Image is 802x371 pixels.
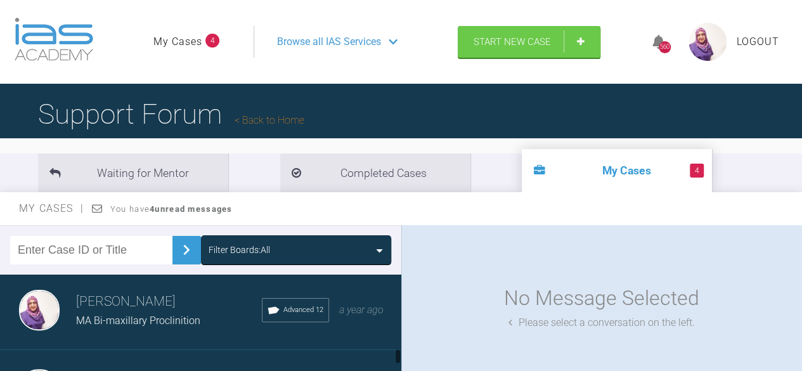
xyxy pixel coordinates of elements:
[283,304,323,316] span: Advanced 12
[737,34,779,50] a: Logout
[659,41,671,53] div: 560
[38,153,228,192] li: Waiting for Mentor
[690,164,704,178] span: 4
[110,204,233,214] span: You have
[19,202,84,214] span: My Cases
[176,240,197,260] img: chevronRight.28bd32b0.svg
[10,236,172,264] input: Enter Case ID or Title
[153,34,202,50] a: My Cases
[150,204,232,214] strong: 4 unread messages
[689,23,727,61] img: profile.png
[205,34,219,48] span: 4
[504,282,699,315] div: No Message Selected
[19,290,60,330] img: Sadia Bokhari
[76,315,200,327] span: MA Bi-maxillary Proclinition
[474,36,551,48] span: Start New Case
[15,18,93,61] img: logo-light.3e3ef733.png
[339,304,384,316] span: a year ago
[458,26,600,58] a: Start New Case
[38,92,304,136] h1: Support Forum
[280,153,470,192] li: Completed Cases
[508,315,695,331] div: Please select a conversation on the left.
[522,149,712,192] li: My Cases
[76,291,262,313] h3: [PERSON_NAME]
[235,114,304,126] a: Back to Home
[209,243,270,257] div: Filter Boards: All
[277,34,381,50] span: Browse all IAS Services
